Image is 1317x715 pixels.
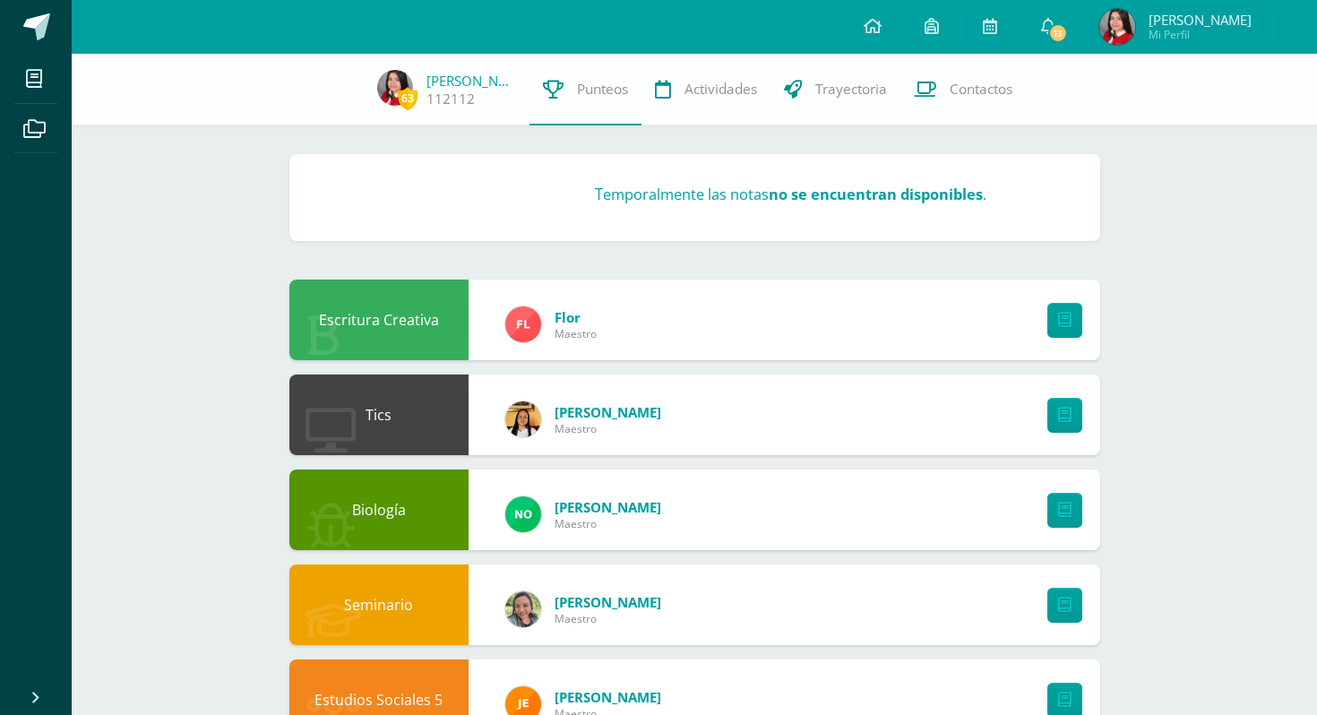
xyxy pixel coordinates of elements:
a: 112112 [426,90,475,108]
div: Biología [289,469,469,550]
span: Punteos [577,80,628,99]
span: [PERSON_NAME] [1149,11,1252,29]
span: Maestro [555,421,661,436]
span: Actividades [684,80,757,99]
a: Contactos [900,54,1026,125]
a: Actividades [641,54,770,125]
div: Tics [289,375,469,455]
img: 405e426cf699282c02b6e6c69ff5ea82.png [505,401,541,437]
div: Seminario [289,564,469,645]
strong: no se encuentran disponibles [769,185,983,204]
span: [PERSON_NAME] [555,593,661,611]
span: [PERSON_NAME] [555,688,661,706]
img: 122e9714e10bb4c5f892dd210be2c6fb.png [505,591,541,627]
a: Trayectoria [770,54,900,125]
span: 13 [1048,23,1068,43]
span: Flor [555,308,597,326]
img: 42d96c7741d2f04471877b2121bbfa91.png [1099,9,1135,45]
span: Mi Perfil [1149,27,1252,42]
a: [PERSON_NAME] [426,72,516,90]
span: Maestro [555,516,661,531]
span: 63 [398,87,417,109]
a: Punteos [529,54,641,125]
span: Contactos [950,80,1012,99]
h3: Temporalmente las notas . [595,185,986,204]
span: Maestro [555,611,661,626]
img: ee4c80e74de24197546d7f698c8a9300.png [505,306,541,342]
span: [PERSON_NAME] [555,403,661,421]
div: Escritura Creativa [289,280,469,360]
span: Trayectoria [815,80,887,99]
span: [PERSON_NAME] [555,498,661,516]
img: 0c579654ad55c33df32e4605ec9837f6.png [505,496,541,532]
img: 42d96c7741d2f04471877b2121bbfa91.png [377,70,413,106]
span: Maestro [555,326,597,341]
